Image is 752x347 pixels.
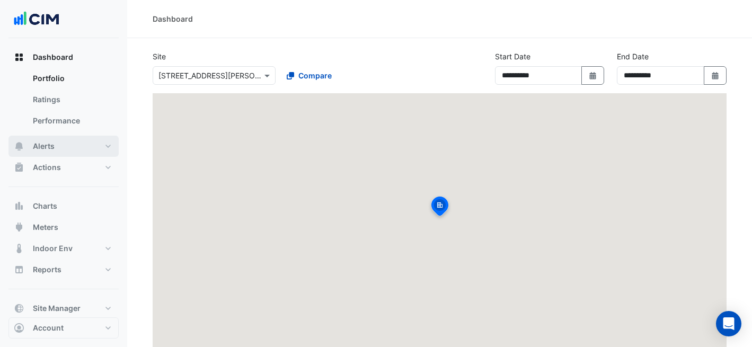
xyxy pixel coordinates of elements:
button: Site Manager [8,298,119,319]
span: Alerts [33,141,55,152]
a: Portfolio [24,68,119,89]
fa-icon: Select Date [588,71,598,80]
span: Reports [33,264,61,275]
div: Open Intercom Messenger [716,311,741,336]
span: Charts [33,201,57,211]
label: Start Date [495,51,530,62]
span: Account [33,323,64,333]
app-icon: Indoor Env [14,243,24,254]
span: Compare [298,70,332,81]
button: Actions [8,157,119,178]
button: Meters [8,217,119,238]
span: Site Manager [33,303,81,314]
label: Site [153,51,166,62]
app-icon: Actions [14,162,24,173]
app-icon: Reports [14,264,24,275]
span: Actions [33,162,61,173]
fa-icon: Select Date [711,71,720,80]
div: Dashboard [153,13,193,24]
button: Alerts [8,136,119,157]
app-icon: Charts [14,201,24,211]
button: Dashboard [8,47,119,68]
img: Company Logo [13,8,60,30]
app-icon: Meters [14,222,24,233]
button: Reports [8,259,119,280]
span: Meters [33,222,58,233]
img: site-pin-selected.svg [428,195,452,220]
span: Dashboard [33,52,73,63]
a: Performance [24,110,119,131]
label: End Date [617,51,649,62]
app-icon: Dashboard [14,52,24,63]
button: Charts [8,195,119,217]
app-icon: Alerts [14,141,24,152]
button: Account [8,317,119,339]
span: Indoor Env [33,243,73,254]
button: Compare [280,66,339,85]
div: Dashboard [8,68,119,136]
app-icon: Site Manager [14,303,24,314]
a: Ratings [24,89,119,110]
button: Indoor Env [8,238,119,259]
